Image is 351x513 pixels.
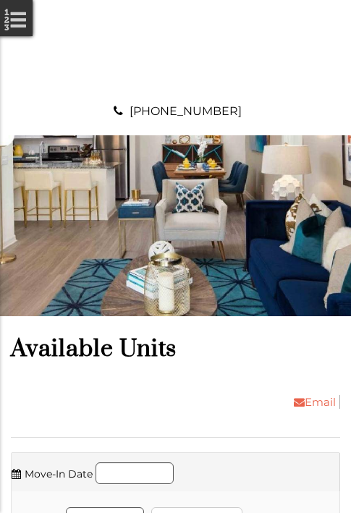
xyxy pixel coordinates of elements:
h1: Available Units [11,334,340,364]
a: Email [283,395,340,409]
a: [PHONE_NUMBER] [130,104,242,118]
input: Move in date [96,462,174,484]
img: A graphic with a red M and the word SOUTH. [140,14,212,87]
label: Move-In Date [12,465,93,483]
